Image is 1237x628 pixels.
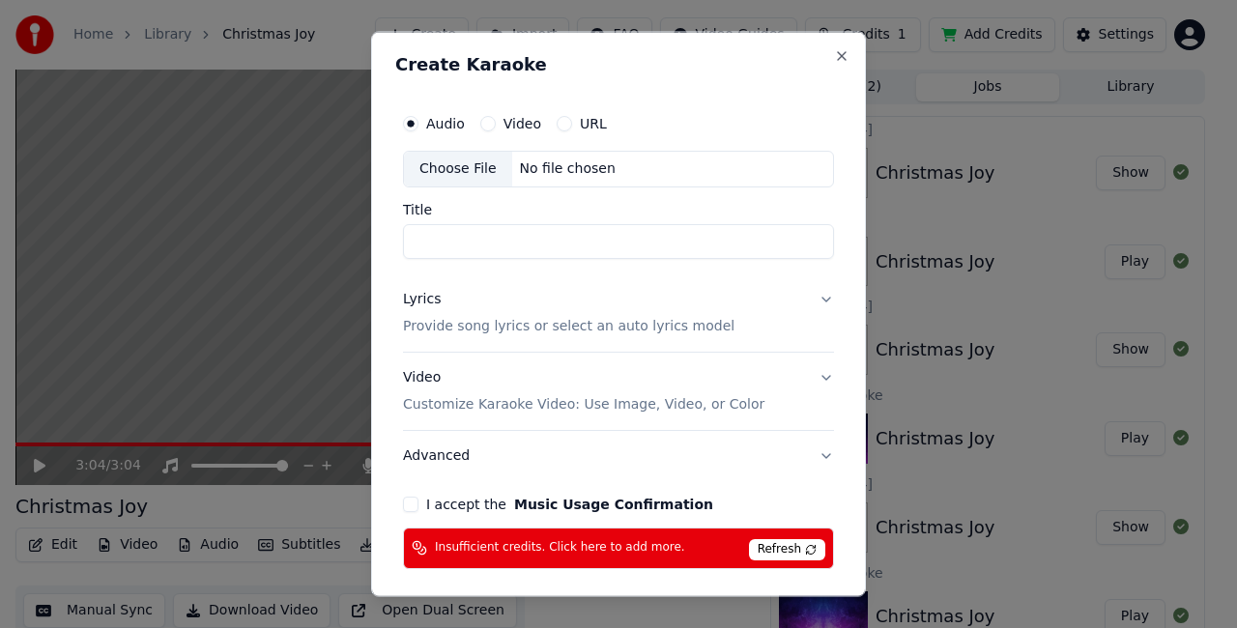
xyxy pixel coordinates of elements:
label: URL [580,117,607,130]
label: Title [403,202,834,215]
label: Video [503,117,541,130]
div: Choose File [404,152,512,186]
div: Lyrics [403,289,441,308]
p: Provide song lyrics or select an auto lyrics model [403,316,734,335]
label: I accept the [426,497,713,510]
p: Customize Karaoke Video: Use Image, Video, or Color [403,394,764,414]
span: Refresh [749,538,825,559]
div: Video [403,367,764,414]
label: Audio [426,117,465,130]
button: LyricsProvide song lyrics or select an auto lyrics model [403,273,834,351]
button: VideoCustomize Karaoke Video: Use Image, Video, or Color [403,352,834,429]
div: No file chosen [512,159,623,179]
span: Insufficient credits. Click here to add more. [435,540,685,556]
button: I accept the [514,497,713,510]
button: Advanced [403,430,834,480]
h2: Create Karaoke [395,56,842,73]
